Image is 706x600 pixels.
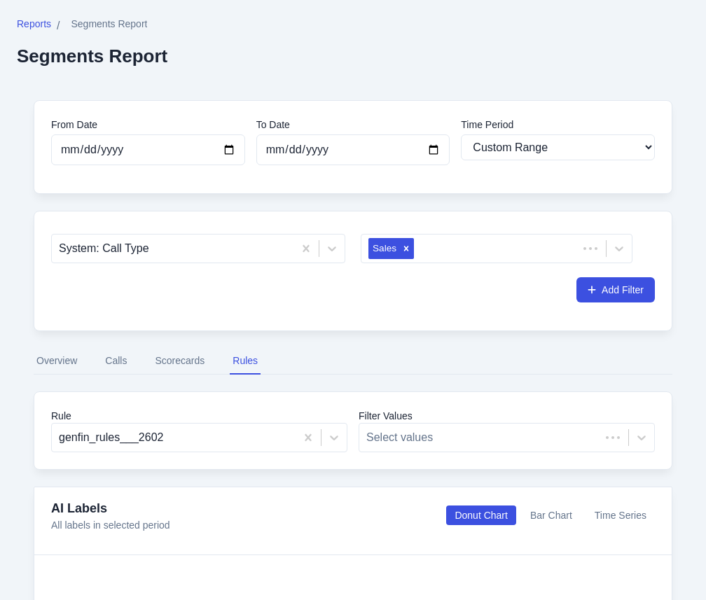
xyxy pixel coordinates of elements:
[34,348,80,375] button: Overview
[522,505,581,525] button: Bar Chart
[461,118,655,132] label: Time Period
[256,118,450,132] label: To Date
[586,505,655,525] button: Time Series
[17,17,51,34] a: Reports
[57,18,60,34] span: /
[51,498,170,518] h4: AI Labels
[576,277,655,302] button: Add Filter
[51,409,347,423] label: Rule
[17,46,167,67] h2: Segments Report
[102,348,130,375] button: Calls
[51,518,170,532] p: All labels in selected period
[17,17,51,31] span: Reports
[71,17,147,31] span: Segments Report
[368,238,399,259] div: Sales
[359,409,655,423] label: Filter Values
[152,348,207,375] button: Scorecards
[230,348,261,375] button: Rules
[446,505,515,525] button: Donut Chart
[51,118,245,132] label: From Date
[399,238,414,259] div: Remove Sales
